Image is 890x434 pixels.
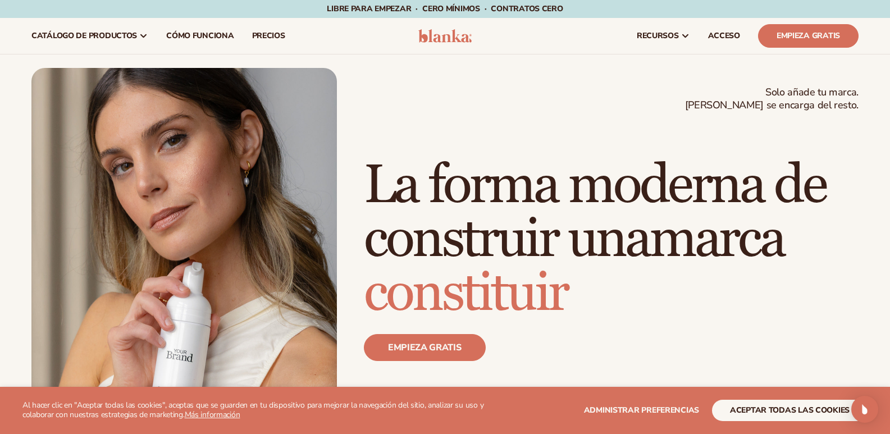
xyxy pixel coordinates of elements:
font: · [485,3,487,14]
font: La [364,153,418,218]
font: catálogo de productos [31,30,137,41]
a: ACCESO [699,18,749,54]
button: Administrar preferencias [584,400,699,421]
button: aceptar todas las cookies [712,400,868,421]
font: Contratos CERO [491,3,563,14]
font: marca [650,207,784,272]
a: precios [243,18,294,54]
font: Empieza gratis [388,341,462,354]
font: Libre para empezar [327,3,411,14]
font: constituir [364,261,567,326]
font: CERO mínimos [422,3,480,14]
a: Cómo funciona [157,18,243,54]
a: Empieza gratis [758,24,859,48]
font: Cómo funciona [166,30,234,41]
font: Solo añade tu marca. [765,85,859,99]
font: forma moderna de construir una [364,153,825,272]
a: Más información [185,409,240,420]
img: logo [418,29,472,43]
font: ACCESO [708,30,740,41]
font: [PERSON_NAME] se encarga del resto. [685,98,859,112]
a: recursos [628,18,699,54]
font: Administrar preferencias [584,405,699,415]
font: 450+ [614,383,657,408]
font: más de 100 mil [364,383,489,408]
font: precios [252,30,285,41]
font: 4.9 [512,383,537,408]
font: · [416,3,418,14]
font: Al hacer clic en "Aceptar todas las cookies", aceptas que se guarden en tu dispositivo para mejor... [22,400,483,420]
font: aceptar todas las cookies [730,405,850,415]
div: Abrir Intercom Messenger [851,396,878,423]
a: Empieza gratis [364,334,486,361]
font: recursos [637,30,679,41]
font: Empieza gratis [777,30,840,41]
a: catálogo de productos [22,18,157,54]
